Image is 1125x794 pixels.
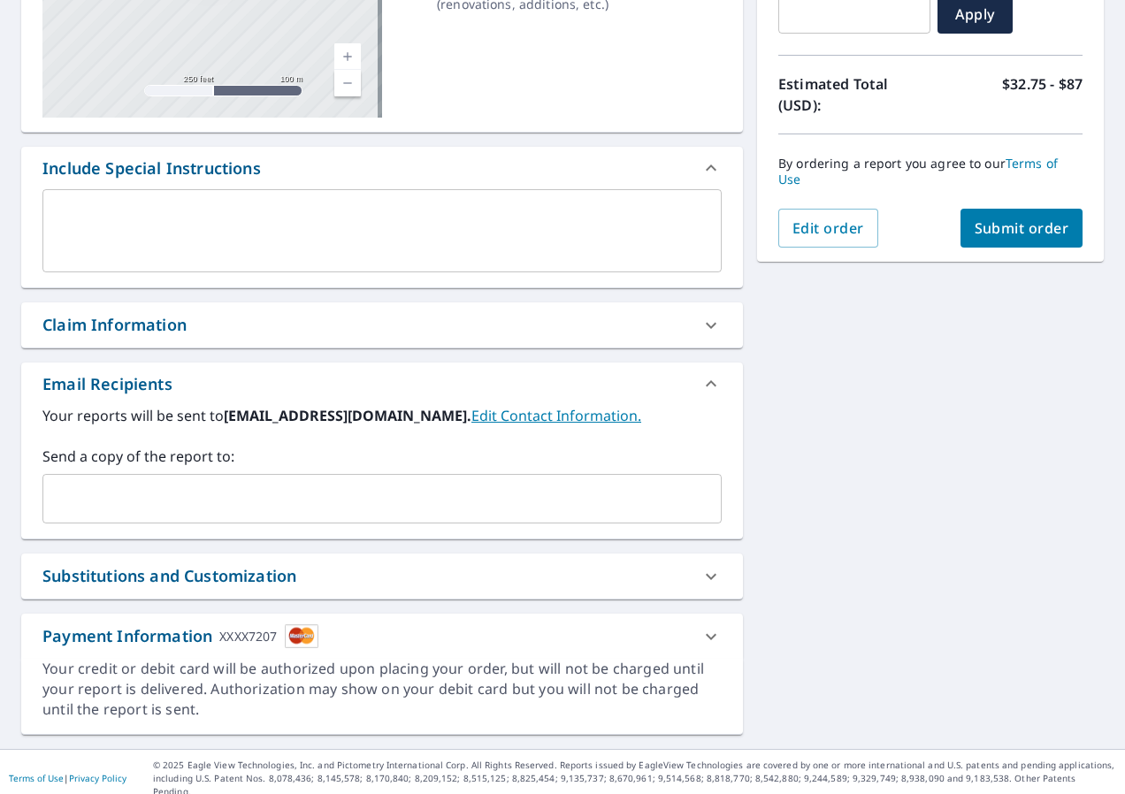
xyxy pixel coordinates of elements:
a: Terms of Use [9,772,64,784]
p: Estimated Total (USD): [778,73,930,116]
a: EditContactInfo [471,406,641,425]
p: | [9,773,126,783]
a: Terms of Use [778,155,1058,187]
a: Current Level 17, Zoom Out [334,70,361,96]
div: Include Special Instructions [42,157,261,180]
p: By ordering a report you agree to our [778,156,1083,187]
div: Your credit or debit card will be authorized upon placing your order, but will not be charged unt... [42,659,722,720]
label: Your reports will be sent to [42,405,722,426]
button: Edit order [778,209,878,248]
b: [EMAIL_ADDRESS][DOMAIN_NAME]. [224,406,471,425]
div: Claim Information [21,302,743,347]
a: Privacy Policy [69,772,126,784]
span: Submit order [975,218,1069,238]
a: Current Level 17, Zoom In [334,43,361,70]
div: Substitutions and Customization [42,564,296,588]
label: Send a copy of the report to: [42,446,722,467]
div: Payment Information [42,624,318,648]
div: Payment InformationXXXX7207cardImage [21,614,743,659]
div: Substitutions and Customization [21,554,743,599]
div: XXXX7207 [219,624,277,648]
div: Claim Information [42,313,187,337]
div: Email Recipients [21,363,743,405]
img: cardImage [285,624,318,648]
div: Email Recipients [42,372,172,396]
span: Edit order [792,218,864,238]
span: Apply [952,4,999,24]
div: Include Special Instructions [21,147,743,189]
button: Submit order [960,209,1083,248]
p: $32.75 - $87 [1002,73,1083,116]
